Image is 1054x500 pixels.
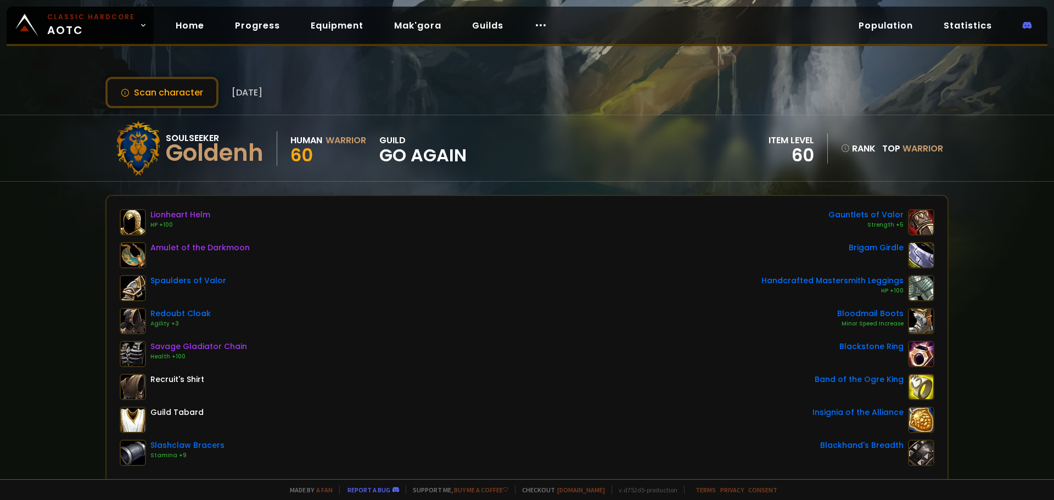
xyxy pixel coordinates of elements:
img: item-19491 [120,242,146,268]
a: Home [167,14,213,37]
div: Lionheart Helm [150,209,210,221]
div: Guild Tabard [150,407,204,418]
a: Equipment [302,14,372,37]
img: item-13211 [120,440,146,466]
small: Classic Hardcore [47,12,135,22]
div: Gauntlets of Valor [828,209,904,221]
div: 60 [769,147,814,164]
a: [DOMAIN_NAME] [557,486,605,494]
div: Handcrafted Mastersmith Leggings [761,275,904,286]
span: Warrior [902,142,943,155]
div: Blackhand's Breadth [820,440,904,451]
img: item-16737 [908,209,934,235]
span: AOTC [47,12,135,38]
div: HP +100 [761,286,904,295]
a: Population [850,14,922,37]
div: Human [290,133,322,147]
span: v. d752d5 - production [612,486,677,494]
div: Band of the Ogre King [815,374,904,385]
div: Brigam Girdle [849,242,904,254]
div: Goldenh [166,145,263,161]
div: HP +100 [150,221,210,229]
a: Statistics [935,14,1001,37]
span: GO AGAIN [379,147,467,164]
div: Agility +3 [150,319,211,328]
img: item-18522 [908,374,934,400]
div: Top [882,142,943,155]
a: Report a bug [347,486,390,494]
a: Classic HardcoreAOTC [7,7,154,44]
button: Scan character [105,77,218,108]
div: Slashclaw Bracers [150,440,225,451]
a: Progress [226,14,289,37]
div: Redoubt Cloak [150,308,211,319]
span: Checkout [515,486,605,494]
img: item-13965 [908,440,934,466]
img: item-16733 [120,275,146,301]
img: item-209616 [908,407,934,433]
div: Blackstone Ring [839,341,904,352]
img: item-18495 [120,308,146,334]
img: item-11726 [120,341,146,367]
a: Privacy [720,486,744,494]
div: rank [841,142,876,155]
span: 60 [290,143,313,167]
div: item level [769,133,814,147]
span: Support me, [406,486,508,494]
a: Consent [748,486,777,494]
a: a fan [316,486,333,494]
img: item-13498 [908,275,934,301]
div: Minor Speed Increase [837,319,904,328]
div: Strength +5 [828,221,904,229]
img: item-14616 [908,308,934,334]
a: Buy me a coffee [454,486,508,494]
div: Spaulders of Valor [150,275,226,286]
div: Health +100 [150,352,247,361]
a: Mak'gora [385,14,450,37]
img: item-17713 [908,341,934,367]
img: item-5976 [120,407,146,433]
div: Insignia of the Alliance [812,407,904,418]
span: [DATE] [232,86,262,99]
div: guild [379,133,467,164]
img: item-12640 [120,209,146,235]
div: Stamina +9 [150,451,225,460]
span: Made by [283,486,333,494]
div: Bloodmail Boots [837,308,904,319]
a: Terms [696,486,716,494]
a: Guilds [463,14,512,37]
div: Soulseeker [166,131,263,145]
div: Amulet of the Darkmoon [150,242,250,254]
img: item-13142 [908,242,934,268]
div: Savage Gladiator Chain [150,341,247,352]
div: Recruit's Shirt [150,374,204,385]
img: item-38 [120,374,146,400]
div: Warrior [326,133,366,147]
